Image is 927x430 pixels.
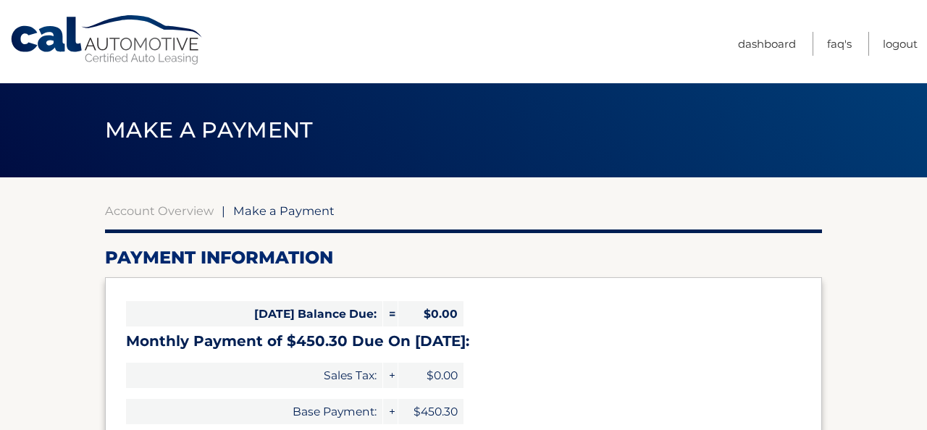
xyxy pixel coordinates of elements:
a: Account Overview [105,203,214,218]
h2: Payment Information [105,247,822,269]
span: Base Payment: [126,399,382,424]
a: Dashboard [738,32,796,56]
span: + [383,399,398,424]
span: Make a Payment [105,117,313,143]
span: Sales Tax: [126,363,382,388]
span: = [383,301,398,326]
span: $450.30 [398,399,463,424]
h3: Monthly Payment of $450.30 Due On [DATE]: [126,332,801,350]
span: Make a Payment [233,203,335,218]
span: $0.00 [398,301,463,326]
span: $0.00 [398,363,463,388]
a: FAQ's [827,32,852,56]
span: + [383,363,398,388]
a: Cal Automotive [9,14,205,66]
a: Logout [883,32,918,56]
span: | [222,203,225,218]
span: [DATE] Balance Due: [126,301,382,326]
